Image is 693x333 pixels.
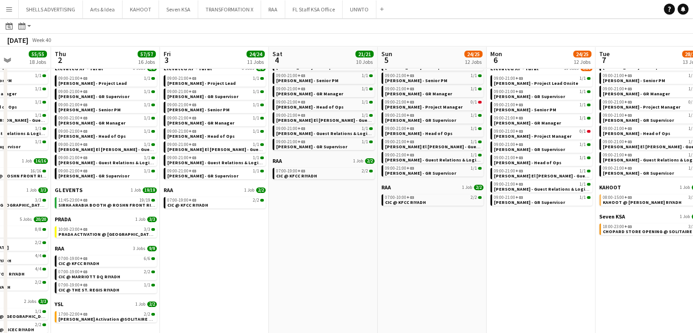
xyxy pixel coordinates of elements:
a: 09:00-21:00+030/1[PERSON_NAME] - Project Manager [494,128,590,139]
span: Diana Fazlitdinova - Senior PM [58,107,121,113]
span: 19/19 [143,187,157,193]
span: Sevda Aliyeva - Guest Relations & Logistics Manager [494,186,616,192]
span: Youssef Khiari - GR Supervisor [167,173,238,179]
span: Mahmoud Kerzani - Project Manager [385,104,462,110]
span: +03 [298,112,305,118]
span: Giuseppe Fontani - GR Manager [58,120,125,126]
a: GL EVENTS1 Job19/19 [55,187,157,193]
span: +03 [624,112,632,118]
span: +03 [515,155,523,161]
a: 09:00-21:00+031/1[PERSON_NAME] - GR Manager [494,115,590,125]
a: RAA1 Job2/2 [164,187,266,193]
span: Basim Aqil - GR Supervisor [494,94,565,99]
span: +03 [515,181,523,187]
span: 09:00-21:00 [58,129,87,134]
span: 1/1 [144,156,150,160]
span: 09:00-21:00 [603,153,632,157]
span: 09:00-21:00 [385,87,414,91]
span: 1/1 [362,126,368,131]
span: +03 [80,75,87,81]
span: Aysel Ahmadova - Project Lead [167,80,236,86]
span: 1/1 [362,140,368,144]
span: 09:00-21:00 [58,103,87,107]
span: 09:00-21:00 [58,89,87,94]
span: +03 [624,139,632,145]
div: Elevated XP - Tural10 Jobs9/1009:00-21:00+031/1[PERSON_NAME] - Project Lead Onsite09:00-21:00+031... [381,36,483,184]
span: 1/1 [144,76,150,81]
span: Rodrigo Oliveira - Head of Ops [276,104,344,110]
a: 09:00-21:00+031/1[PERSON_NAME] El [PERSON_NAME] - Guest Relations Manager [167,141,264,152]
span: 07:00-10:00 [385,195,414,200]
a: 09:00-21:00+031/1[PERSON_NAME] El [PERSON_NAME] - Guest Relations Manager [58,141,155,152]
span: 0/1 [471,100,477,104]
div: RAA1 Job2/207:00-19:00+032/2CIC @ KFCC RIYADH [272,157,375,181]
span: Diana Fazlitdinova - Senior PM [167,107,230,113]
span: Giuseppe Fontani - GR Manager [603,91,670,97]
a: 09:00-21:00+031/1[PERSON_NAME] - Guest Relations & Logistics Manager [58,155,155,165]
span: +03 [624,125,632,131]
span: 1/1 [253,129,259,134]
span: KAHOOT [599,184,621,191]
span: +03 [515,168,523,174]
span: 2/2 [362,169,368,173]
span: 09:00-21:00 [167,76,196,81]
button: TRANSFORMATION X [198,0,261,18]
span: 3/3 [38,187,48,193]
span: 09:00-21:00 [494,156,523,160]
a: 09:00-21:00+031/1[PERSON_NAME] - Guest Relations & Logistics Manager [276,125,373,136]
a: 09:00-21:00+031/1[PERSON_NAME] - GR Manager [58,115,155,125]
button: UNWTO [343,0,376,18]
span: Youssef Khiari - GR Supervisor [276,144,347,150]
span: Paola Guyot - GR Supervisor [385,117,456,123]
span: 1/1 [362,113,368,118]
span: 1/1 [144,169,150,173]
span: 0/1 [580,129,586,134]
span: 1/1 [362,100,368,104]
a: 09:00-21:00+031/1[PERSON_NAME] El [PERSON_NAME] - Guest Relations Manager [385,139,482,149]
span: +03 [80,115,87,121]
span: 1 Job [462,185,472,190]
span: +03 [406,165,414,171]
span: 1/1 [580,142,586,147]
a: 09:00-21:00+031/1[PERSON_NAME] - GR Manager [276,86,373,96]
span: +03 [406,112,414,118]
span: +03 [515,102,523,108]
span: +03 [298,168,305,174]
span: 09:00-21:00 [385,73,414,78]
span: +03 [406,152,414,158]
span: 1/1 [471,126,477,131]
span: Aysel Ahmadova - Project Lead [58,80,127,86]
span: Sevda Aliyeva - Guest Relations & Logistics Manager [385,157,507,163]
a: 09:00-21:00+031/1[PERSON_NAME] - GR Supervisor [167,168,264,178]
a: 09:00-21:00+031/1[PERSON_NAME] - Head of Ops [58,128,155,139]
span: 09:00-21:00 [603,87,632,91]
span: 09:00-21:00 [603,73,632,78]
span: 2/2 [256,187,266,193]
span: +03 [406,86,414,92]
span: +03 [624,73,632,78]
span: +03 [298,125,305,131]
span: +03 [406,73,414,78]
span: 1/1 [471,87,477,91]
a: 09:00-21:00+031/1[PERSON_NAME] - Guest Relations & Logistics Manager [167,155,264,165]
span: GL EVENTS [55,187,82,193]
span: 09:00-21:00 [385,100,414,104]
span: 1/1 [253,116,259,120]
a: RAA1 Job2/2 [381,184,483,191]
div: RAA1 Job2/207:00-10:00+032/2CIC @ KFCC RIYADH [381,184,483,208]
span: 1/1 [471,166,477,171]
span: +03 [80,88,87,94]
div: GL EVENTS1 Job19/1911:45-23:00+0319/19SIRHA ARABIA BOOTH @ ROSHN FRONT RIYADH [55,187,157,216]
a: 09:00-21:00+031/1[PERSON_NAME] - Project Lead [167,75,264,86]
a: 09:00-21:00+031/1[PERSON_NAME] - GR Manager [167,115,264,125]
a: 09:00-21:00+031/1[PERSON_NAME] - GR Supervisor [276,139,373,149]
a: 09:00-21:00+031/1[PERSON_NAME] - Senior PM [167,102,264,112]
a: 09:00-21:00+031/1[PERSON_NAME] - GR Supervisor [167,88,264,99]
span: RAA [381,184,391,191]
span: +03 [80,168,87,174]
a: 09:00-21:00+031/1[PERSON_NAME] - Head of Ops [276,99,373,109]
button: KAHOOT [123,0,159,18]
a: 09:00-21:00+031/1[PERSON_NAME] El [PERSON_NAME] - Guest Relations Manager [494,168,590,178]
span: +03 [298,139,305,145]
span: +03 [624,194,632,200]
